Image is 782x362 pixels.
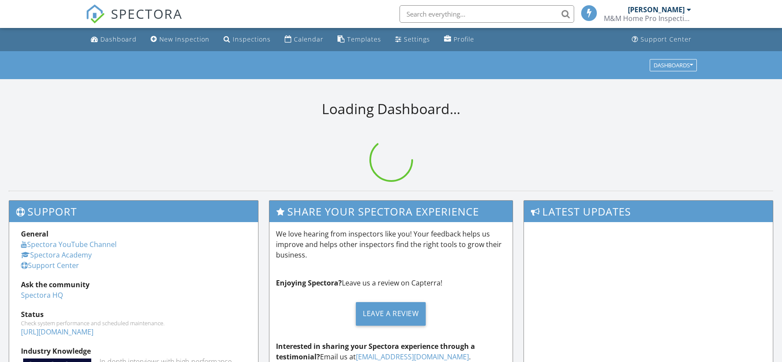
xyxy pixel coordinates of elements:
div: Inspections [233,35,271,43]
a: [EMAIL_ADDRESS][DOMAIN_NAME] [356,352,469,362]
p: Leave us a review on Capterra! [276,278,506,288]
a: Inspections [220,31,274,48]
div: Status [21,309,246,320]
a: Spectora HQ [21,290,63,300]
p: We love hearing from inspectors like you! Your feedback helps us improve and helps other inspecto... [276,229,506,260]
a: Support Center [628,31,695,48]
a: Templates [334,31,385,48]
span: SPECTORA [111,4,183,23]
a: Settings [392,31,434,48]
div: Calendar [294,35,324,43]
div: Support Center [641,35,692,43]
h3: Share Your Spectora Experience [269,201,513,222]
a: New Inspection [147,31,213,48]
strong: Enjoying Spectora? [276,278,342,288]
strong: Interested in sharing your Spectora experience through a testimonial? [276,341,475,362]
a: Leave a Review [276,295,506,332]
a: Support Center [21,261,79,270]
strong: General [21,229,48,239]
h3: Support [9,201,258,222]
div: Industry Knowledge [21,346,246,356]
div: M&M Home Pro Inspections, PLLC [604,14,691,23]
div: New Inspection [159,35,210,43]
div: Ask the community [21,279,246,290]
input: Search everything... [400,5,574,23]
h3: Latest Updates [524,201,773,222]
a: SPECTORA [86,12,183,30]
a: Profile [441,31,478,48]
img: The Best Home Inspection Software - Spectora [86,4,105,24]
div: Profile [454,35,474,43]
div: Settings [404,35,430,43]
a: Calendar [281,31,327,48]
a: Spectora YouTube Channel [21,240,117,249]
a: Dashboard [87,31,140,48]
a: Spectora Academy [21,250,92,260]
div: Templates [347,35,381,43]
div: Check system performance and scheduled maintenance. [21,320,246,327]
p: Email us at . [276,341,506,362]
div: [PERSON_NAME] [628,5,685,14]
button: Dashboards [650,59,697,71]
div: Leave a Review [356,302,426,326]
div: Dashboards [654,62,693,68]
a: [URL][DOMAIN_NAME] [21,327,93,337]
div: Dashboard [100,35,137,43]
